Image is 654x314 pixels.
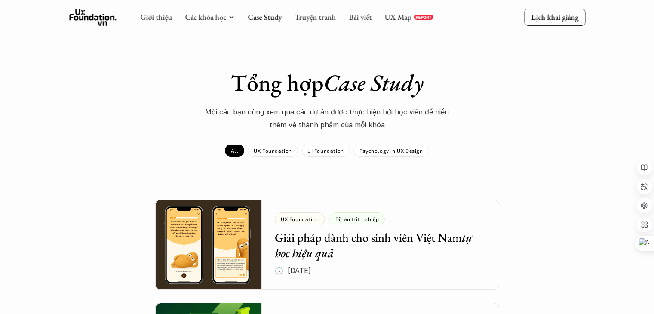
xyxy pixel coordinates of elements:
[231,148,238,154] p: All
[140,12,172,22] a: Giới thiệu
[254,148,292,154] p: UX Foundation
[295,12,336,22] a: Truyện tranh
[248,12,282,22] a: Case Study
[324,68,424,98] em: Case Study
[353,145,429,157] a: Psychology in UX Design
[524,9,585,25] a: Lịch khai giảng
[198,105,456,132] p: Mời các bạn cùng xem qua các dự án được thực hiện bới học viên để hiểu thêm về thành phẩm của mỗi...
[301,145,350,157] a: UI Foundation
[384,12,411,22] a: UX Map
[349,12,372,22] a: Bài viết
[185,12,226,22] a: Các khóa học
[155,200,499,290] a: UX FoundationĐồ án tốt nghiệpGiải pháp dành cho sinh viên Việt Namtự học hiệu quả🕔 [DATE]
[177,69,478,97] h1: Tổng hợp
[359,148,423,154] p: Psychology in UX Design
[248,145,298,157] a: UX Foundation
[307,148,344,154] p: UI Foundation
[415,15,431,20] p: REPORT
[531,12,578,22] p: Lịch khai giảng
